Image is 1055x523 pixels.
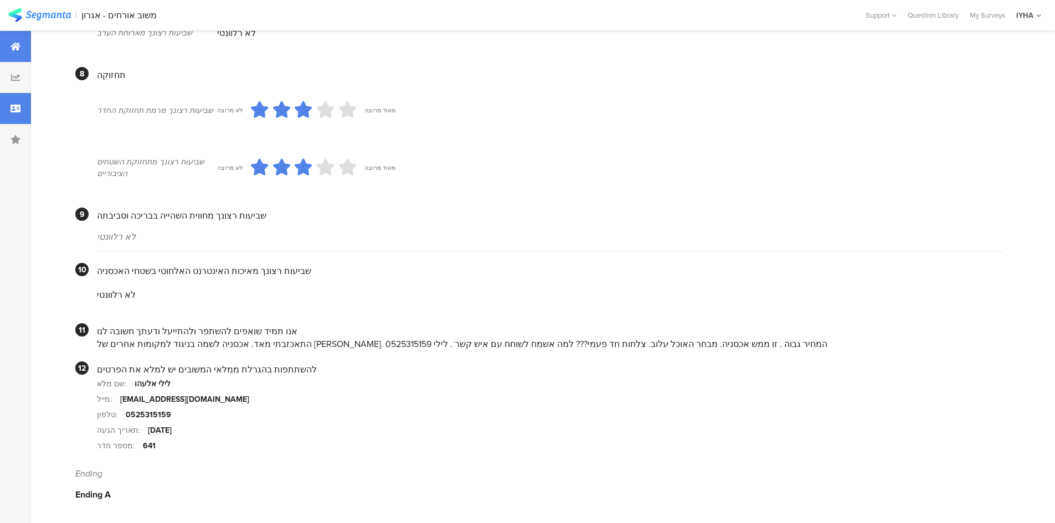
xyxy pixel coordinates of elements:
[97,105,217,116] div: שביעות רצונך מרמת תחזוקת החדר
[97,230,1002,243] div: לא רלוונטי
[126,409,171,421] div: 0525315159
[97,409,126,421] div: טלפון:
[97,265,1002,277] div: שביעות רצונך מאיכות האינטרנט האלחוטי בשטחי האכסניה
[97,338,1002,350] div: התאכזבתי מאד. אכסניה לשמה בניגוד למקומות אחרים של [PERSON_NAME]. המחיר גבוה . זו ממש אכסניה. מבחר...
[75,263,89,276] div: 10
[364,106,395,115] div: מאוד מרוצה
[97,209,1002,222] div: שביעות רצונך מחווית השהייה בבריכה וסביבתה
[8,8,71,22] img: segmanta logo
[75,323,89,336] div: 11
[902,10,964,20] a: Question Library
[120,393,249,405] div: [EMAIL_ADDRESS][DOMAIN_NAME]
[364,163,395,172] div: מאוד מרוצה
[97,424,148,436] div: תאריך הגעה:
[97,378,135,390] div: שם מלא:
[97,277,1002,312] section: לא רלוונטי
[97,69,1002,81] div: תחזוקה
[75,9,77,22] div: |
[135,378,171,390] div: לילי אלעהו
[148,424,172,436] div: [DATE]
[217,163,243,172] div: לא מרוצה
[75,488,1002,501] div: Ending A
[964,10,1011,20] a: My Surveys
[217,106,243,115] div: לא מרוצה
[97,27,217,39] div: שביעות רצונך מארוחת הערב
[866,7,897,24] div: Support
[1016,10,1033,20] div: IYHA
[143,440,156,452] div: 641
[97,363,1002,376] div: להשתתפות בהגרלת ממלאי המשובים יש למלא את הפרטים
[75,361,89,375] div: 12
[75,467,1002,480] div: Ending
[81,10,157,20] div: משוב אורחים - אגרון
[97,393,120,405] div: מייל:
[97,440,143,452] div: מספר חדר:
[97,156,217,179] div: שביעות רצונך מתחזוקת השטחים הציבוריים
[217,15,1002,50] section: לא רלוונטי
[75,208,89,221] div: 9
[97,325,1002,338] div: אנו תמיד שואפים להשתפר ולהתייעל ודעתך חשובה לנו
[75,67,89,80] div: 8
